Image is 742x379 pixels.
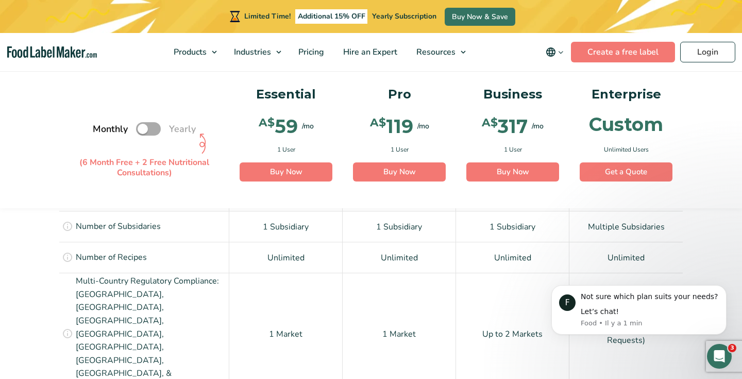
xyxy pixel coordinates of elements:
[728,344,736,352] span: 3
[445,8,515,26] a: Buy Now & Save
[353,85,446,104] p: Pro
[536,270,742,351] iframe: Intercom notifications message
[407,33,471,71] a: Resources
[67,128,222,178] p: (6 Month Free + 2 Free Nutritional Consultations)
[482,117,528,135] div: 317
[229,211,343,242] div: 1 Subsidiary
[295,9,368,24] span: Additional 15% OFF
[259,117,298,135] div: 59
[277,144,295,154] span: 1 User
[93,122,128,136] span: Monthly
[302,121,314,131] span: /mo
[370,117,413,135] div: 119
[571,42,675,62] a: Create a free label
[604,144,649,154] span: Unlimited Users
[466,162,559,182] a: Buy Now
[171,46,208,58] span: Products
[231,46,272,58] span: Industries
[466,85,559,104] p: Business
[391,144,409,154] span: 1 User
[580,85,672,104] p: Enterprise
[343,211,456,242] div: 1 Subsidiary
[370,117,386,128] span: A$
[334,33,404,71] a: Hire an Expert
[707,344,732,369] iframe: Intercom live chat
[229,242,343,273] div: Unlimited
[680,42,735,62] a: Login
[482,117,498,128] span: A$
[353,162,446,182] a: Buy Now
[289,33,331,71] a: Pricing
[240,162,332,182] a: Buy Now
[169,122,196,136] span: Yearly
[295,46,325,58] span: Pricing
[413,46,457,58] span: Resources
[417,121,429,131] span: /mo
[504,144,522,154] span: 1 User
[259,117,275,128] span: A$
[569,242,683,273] div: Unlimited
[76,251,147,265] p: Number of Recipes
[343,242,456,273] div: Unlimited
[589,114,663,133] div: Custom
[340,46,398,58] span: Hire an Expert
[456,211,569,242] div: 1 Subsidiary
[244,11,291,21] span: Limited Time!
[580,162,672,182] a: Get a Quote
[569,211,683,242] div: Multiple Subsidaries
[164,33,222,71] a: Products
[136,122,161,136] label: Toggle
[456,242,569,273] div: Unlimited
[225,33,286,71] a: Industries
[532,121,544,131] span: /mo
[240,85,332,104] p: Essential
[372,11,436,21] span: Yearly Subscription
[76,220,161,234] p: Number of Subsidaries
